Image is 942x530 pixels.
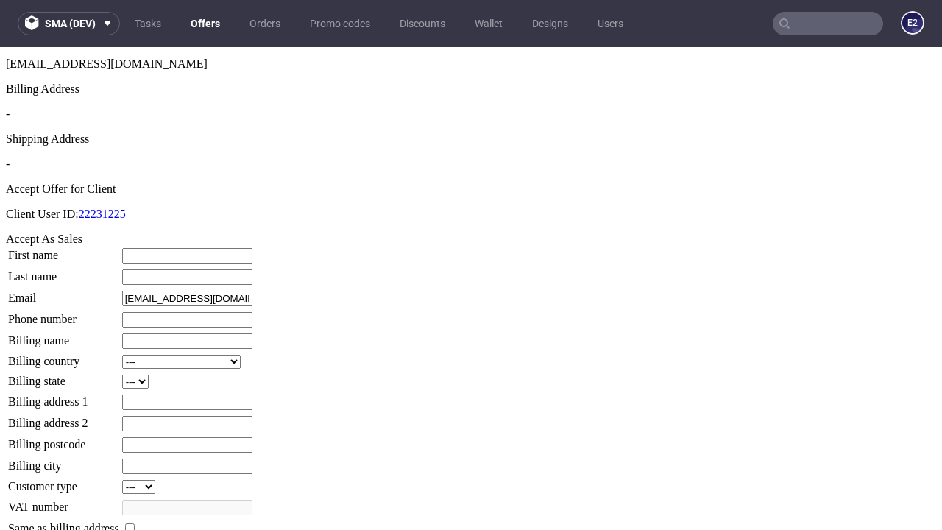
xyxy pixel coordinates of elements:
div: Accept As Sales [6,185,936,199]
span: - [6,60,10,73]
td: Billing name [7,286,120,303]
td: Same as billing address [7,473,120,490]
td: Email [7,243,120,260]
a: Offers [182,12,229,35]
div: Billing Address [6,35,936,49]
div: Shipping Address [6,85,936,99]
td: Customer type [7,432,120,448]
a: Discounts [391,12,454,35]
span: - [6,110,10,123]
a: 22231225 [79,160,126,173]
a: Tasks [126,12,170,35]
td: Billing address 1 [7,347,120,364]
td: VAT number [7,452,120,469]
figcaption: e2 [902,13,923,33]
div: Accept Offer for Client [6,135,936,149]
a: Orders [241,12,289,35]
a: Designs [523,12,577,35]
a: Promo codes [301,12,379,35]
p: Client User ID: [6,160,936,174]
td: Billing city [7,411,120,428]
td: Billing state [7,327,120,342]
span: [EMAIL_ADDRESS][DOMAIN_NAME] [6,10,208,23]
td: Billing address 2 [7,368,120,385]
td: Phone number [7,264,120,281]
a: Wallet [466,12,511,35]
td: Last name [7,222,120,239]
td: Billing country [7,307,120,322]
a: Users [589,12,632,35]
button: sma (dev) [18,12,120,35]
td: First name [7,200,120,217]
span: sma (dev) [45,18,96,29]
td: Billing postcode [7,389,120,406]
